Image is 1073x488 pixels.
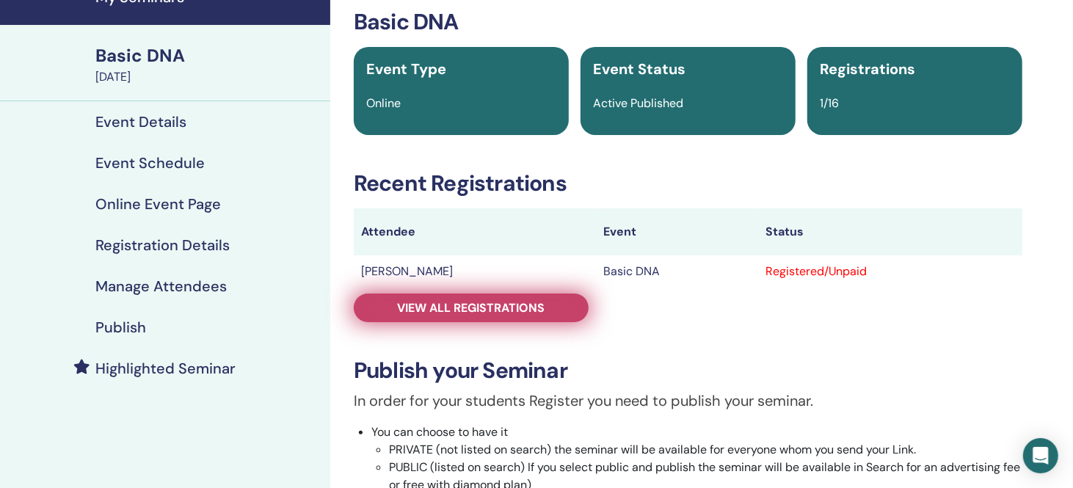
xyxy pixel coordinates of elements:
[1023,438,1058,473] div: Open Intercom Messenger
[596,208,758,255] th: Event
[95,318,146,336] h4: Publish
[87,43,330,86] a: Basic DNA[DATE]
[95,236,230,254] h4: Registration Details
[389,441,1022,459] li: PRIVATE (not listed on search) the seminar will be available for everyone whom you send your Link.
[354,255,596,288] td: [PERSON_NAME]
[95,68,321,86] div: [DATE]
[95,360,236,377] h4: Highlighted Seminar
[366,59,446,79] span: Event Type
[596,255,758,288] td: Basic DNA
[398,300,545,316] span: View all registrations
[95,195,221,213] h4: Online Event Page
[765,263,1015,280] div: Registered/Unpaid
[354,294,589,322] a: View all registrations
[354,390,1022,412] p: In order for your students Register you need to publish your seminar.
[593,59,685,79] span: Event Status
[95,43,321,68] div: Basic DNA
[820,59,915,79] span: Registrations
[354,357,1022,384] h3: Publish your Seminar
[758,208,1022,255] th: Status
[95,113,186,131] h4: Event Details
[593,95,683,111] span: Active Published
[354,9,1022,35] h3: Basic DNA
[95,277,227,295] h4: Manage Attendees
[820,95,839,111] span: 1/16
[354,170,1022,197] h3: Recent Registrations
[354,208,596,255] th: Attendee
[95,154,205,172] h4: Event Schedule
[366,95,401,111] span: Online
